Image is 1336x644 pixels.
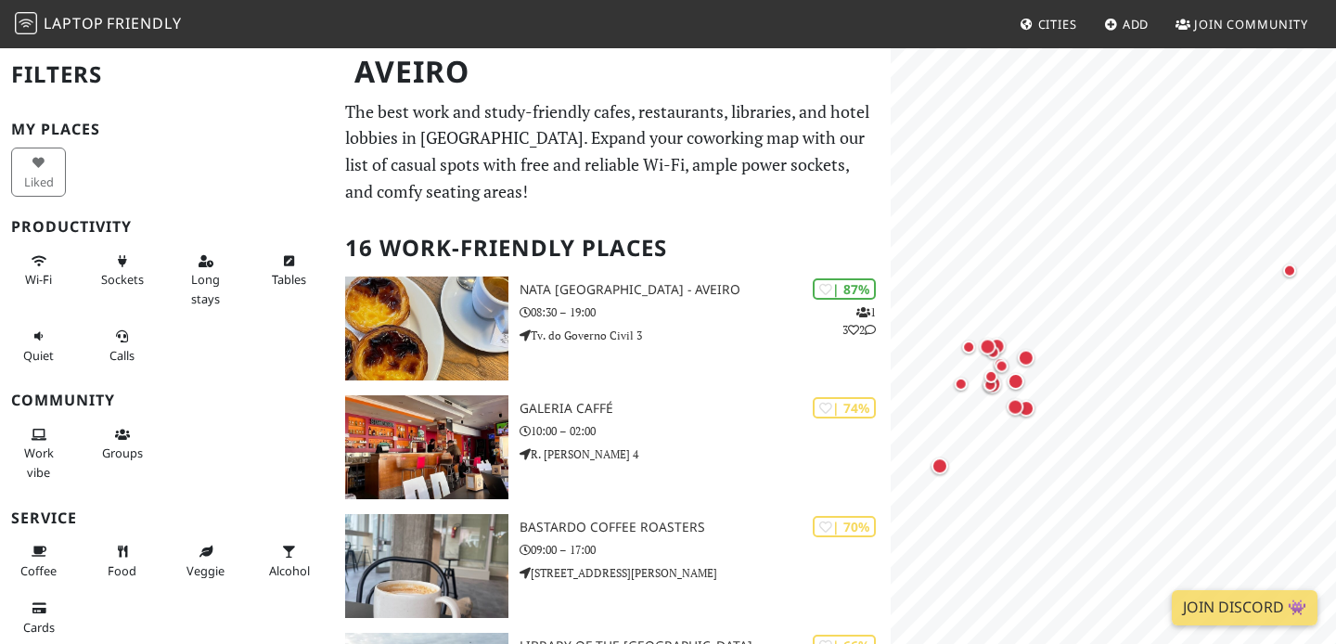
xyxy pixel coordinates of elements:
[23,619,55,636] span: Credit cards
[101,271,144,288] span: Power sockets
[520,564,891,582] p: [STREET_ADDRESS][PERSON_NAME]
[345,514,508,618] img: Bastardo Coffee Roasters
[979,371,1005,397] div: Map marker
[11,246,66,295] button: Wi-Fi
[520,303,891,321] p: 08:30 – 19:00
[813,516,876,537] div: | 70%
[334,395,891,499] a: Galeria Caffé | 74% Galeria Caffé 10:00 – 02:00 R. [PERSON_NAME] 4
[178,536,233,586] button: Veggie
[11,509,323,527] h3: Service
[11,46,323,103] h2: Filters
[20,562,57,579] span: Coffee
[340,46,887,97] h1: Aveiro
[186,562,225,579] span: Veggie
[1012,7,1085,41] a: Cities
[520,520,891,535] h3: Bastardo Coffee Roasters
[24,444,54,480] span: People working
[334,514,891,618] a: Bastardo Coffee Roasters | 70% Bastardo Coffee Roasters 09:00 – 17:00 [STREET_ADDRESS][PERSON_NAME]
[1038,16,1077,32] span: Cities
[107,13,181,33] span: Friendly
[1014,345,1038,369] div: Map marker
[109,347,135,364] span: Video/audio calls
[957,336,980,358] div: Map marker
[269,562,310,579] span: Alcohol
[813,397,876,419] div: | 74%
[345,220,880,277] h2: 16 Work-Friendly Places
[191,271,220,306] span: Long stays
[1004,369,1028,393] div: Map marker
[262,536,316,586] button: Alcohol
[345,277,508,380] img: NATA Lisboa - Aveiro
[95,246,149,295] button: Sockets
[15,8,182,41] a: LaptopFriendly LaptopFriendly
[1123,16,1150,32] span: Add
[950,372,972,394] div: Map marker
[15,12,37,34] img: LaptopFriendly
[262,246,316,295] button: Tables
[11,121,323,138] h3: My Places
[842,303,876,339] p: 1 3 2
[272,271,306,288] span: Work-friendly tables
[1014,396,1038,420] div: Map marker
[991,354,1013,377] div: Map marker
[1097,7,1157,41] a: Add
[345,98,880,205] p: The best work and study-friendly cafes, restaurants, libraries, and hotel lobbies in [GEOGRAPHIC_...
[1278,259,1301,281] div: Map marker
[11,536,66,586] button: Coffee
[520,327,891,344] p: Tv. do Governo Civil 3
[178,246,233,314] button: Long stays
[11,321,66,370] button: Quiet
[95,321,149,370] button: Calls
[44,13,104,33] span: Laptop
[11,593,66,642] button: Cards
[95,419,149,469] button: Groups
[813,278,876,300] div: | 87%
[1194,16,1308,32] span: Join Community
[23,347,54,364] span: Quiet
[976,334,1000,358] div: Map marker
[928,454,952,478] div: Map marker
[520,401,891,417] h3: Galeria Caffé
[11,392,323,409] h3: Community
[11,218,323,236] h3: Productivity
[979,373,1001,395] div: Map marker
[25,271,52,288] span: Stable Wi-Fi
[980,365,1002,387] div: Map marker
[989,353,1011,375] div: Map marker
[334,277,891,380] a: NATA Lisboa - Aveiro | 87% 132 NATA [GEOGRAPHIC_DATA] - Aveiro 08:30 – 19:00 Tv. do Governo Civil 3
[520,422,891,440] p: 10:00 – 02:00
[1168,7,1316,41] a: Join Community
[520,445,891,463] p: R. [PERSON_NAME] 4
[520,282,891,298] h3: NATA [GEOGRAPHIC_DATA] - Aveiro
[102,444,143,461] span: Group tables
[1172,590,1317,625] a: Join Discord 👾
[985,334,1009,358] div: Map marker
[982,341,1004,363] div: Map marker
[11,419,66,487] button: Work vibe
[520,541,891,559] p: 09:00 – 17:00
[108,562,136,579] span: Food
[95,536,149,586] button: Food
[345,395,508,499] img: Galeria Caffé
[1003,394,1027,419] div: Map marker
